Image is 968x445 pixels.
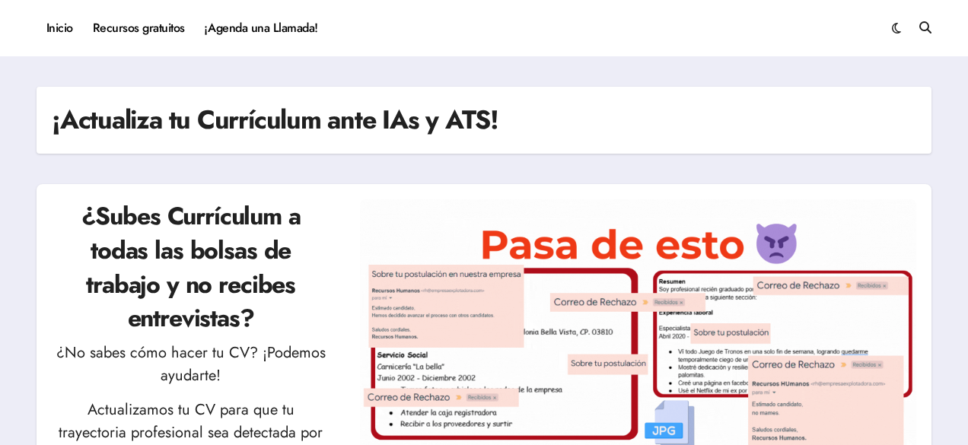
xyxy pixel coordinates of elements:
[52,199,330,335] h2: ¿Subes Currículum a todas las bolsas de trabajo y no recibes entrevistas?
[52,342,330,387] p: ¿No sabes cómo hacer tu CV? ¡Podemos ayudarte!
[195,8,328,49] a: ¡Agenda una Llamada!
[83,8,195,49] a: Recursos gratuitos
[52,102,498,138] h1: ¡Actualiza tu Currículum ante IAs y ATS!
[37,8,83,49] a: Inicio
